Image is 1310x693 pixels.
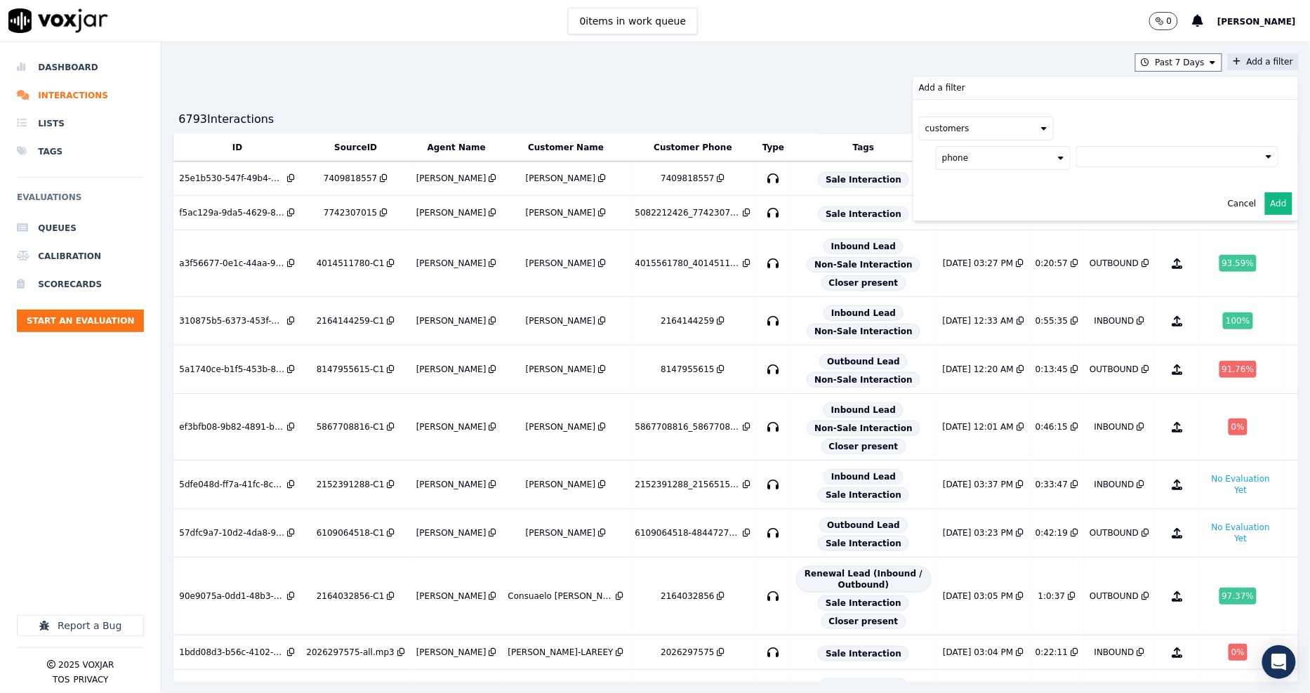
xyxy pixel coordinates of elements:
div: 5867708816_5867708811 [635,421,741,433]
button: 0items in work queue [568,8,699,34]
button: Add [1265,192,1292,215]
div: 100 % [1223,312,1252,329]
span: Outbound Lead [819,354,908,369]
div: 2026297575 [661,647,714,658]
div: 8147955615 [661,364,714,375]
div: 2164144259-C1 [317,315,385,326]
div: INBOUND [1094,647,1134,658]
div: INBOUND [1094,421,1134,433]
div: [DATE] 12:33 AM [943,315,1014,326]
div: [DATE] 03:04 PM [943,647,1013,658]
div: 90e9075a-0dd1-48b3-8cca-ee1cad4c6d80 [179,590,284,602]
div: [PERSON_NAME] [416,364,487,375]
div: 6109064518-4844727664 [635,527,741,539]
span: Outbound Lead [819,517,908,533]
span: Inbound Lead [823,402,904,418]
span: Sale Interaction [818,487,909,503]
img: voxjar logo [8,8,108,33]
div: 4015561780_4014511780 [635,258,741,269]
div: 1:0:37 [1038,590,1066,602]
div: [PERSON_NAME] [416,421,487,433]
div: [DATE] 12:01 AM [943,421,1014,433]
button: No Evaluation Yet [1205,519,1277,547]
div: Consuaelo [PERSON_NAME] [508,590,614,602]
div: 0:13:45 [1036,364,1068,375]
div: 1bdd08d3-b56c-4102-8858-637cf972f704 [179,647,284,658]
div: OUTBOUND [1090,527,1139,539]
button: ID [232,142,242,153]
div: 0:55:35 [1036,315,1068,326]
span: Closer present [821,275,906,291]
div: INBOUND [1094,315,1134,326]
div: a3f56677-0e1c-44aa-9c37-d198d99292f4 [179,258,284,269]
div: 2026297575-all.mp3 [306,647,394,658]
div: [DATE] 12:20 AM [943,364,1014,375]
div: 7742307015 [324,207,377,218]
div: [PERSON_NAME] [526,527,596,539]
span: Renewal Lead (Inbound / Outbound) [796,566,932,593]
div: 91.76 % [1219,361,1257,378]
p: Add a filter [919,82,965,93]
a: Queues [17,214,144,242]
div: [PERSON_NAME] [416,590,487,602]
button: Tags [853,142,874,153]
div: 6109064518-C1 [317,527,385,539]
a: Interactions [17,81,144,110]
button: Add a filterAdd a filter customers phone Cancel Add [1228,53,1299,70]
span: Sale Interaction [818,172,909,187]
button: SourceID [334,142,377,153]
span: Inbound Lead [823,239,904,254]
div: 0:33:47 [1036,479,1068,490]
span: Non-Sale Interaction [807,372,920,388]
div: 0:46:15 [1036,421,1068,433]
button: Agent Name [428,142,486,153]
div: [DATE] 03:05 PM [943,590,1013,602]
li: Scorecards [17,270,144,298]
div: 4014511780-C1 [317,258,385,269]
div: [PERSON_NAME] [526,258,596,269]
div: [DATE] 03:27 PM [943,258,1013,269]
button: Cancel [1228,198,1257,209]
li: Lists [17,110,144,138]
span: Sale Interaction [818,536,909,551]
div: [PERSON_NAME]-LAREEY [508,647,614,658]
button: customers [919,117,1054,140]
div: 7409818557 [661,173,714,184]
div: 5a1740ce-b1f5-453b-8d0f-bbaf3148c35b [179,364,284,375]
div: 97.37 % [1219,588,1257,605]
span: Inbound Lead [823,469,904,484]
p: 2025 Voxjar [58,659,114,671]
span: Closer present [821,614,906,629]
div: 2164032856 [661,590,714,602]
div: 6793 Interaction s [178,111,274,128]
div: 5dfe048d-ff7a-41fc-8cda-99d5f4d0c741 [179,479,284,490]
h6: Evaluations [17,189,144,214]
button: [PERSON_NAME] [1217,13,1310,29]
div: 25e1b530-547f-49b4-b5b2-ca27abfcad5e [179,173,284,184]
a: Calibration [17,242,144,270]
button: 0 [1149,12,1193,30]
span: Sale Interaction [818,595,909,611]
div: [PERSON_NAME] [526,421,596,433]
a: Dashboard [17,53,144,81]
div: OUTBOUND [1090,258,1139,269]
span: Non-Sale Interaction [807,257,920,272]
span: Sale Interaction [818,646,909,661]
button: Customer Name [528,142,604,153]
div: INBOUND [1094,479,1134,490]
div: 57dfc9a7-10d2-4da8-96de-0f83a80c3bd2 [179,527,284,539]
span: Non-Sale Interaction [807,421,920,436]
div: [PERSON_NAME] [526,479,596,490]
button: Start an Evaluation [17,310,144,332]
a: Tags [17,138,144,166]
button: Past 7 Days [1135,53,1222,72]
button: Type [762,142,784,153]
button: Customer Phone [654,142,732,153]
button: Privacy [73,674,108,685]
span: Closer present [821,439,906,454]
div: [PERSON_NAME] [526,315,596,326]
div: [PERSON_NAME] [416,647,487,658]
